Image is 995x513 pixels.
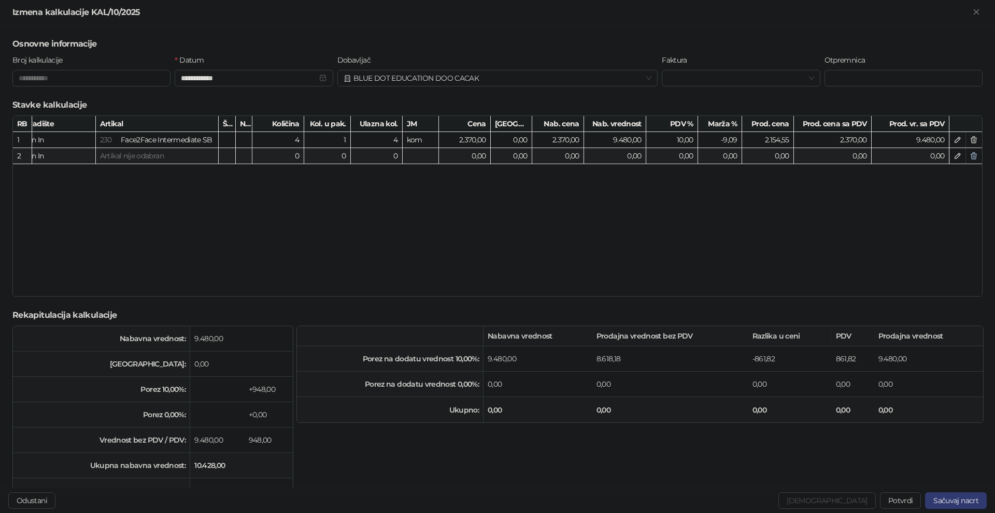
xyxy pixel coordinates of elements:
div: Prod. vr. sa PDV [872,116,949,132]
input: Otpremnica [825,70,983,86]
div: kom [403,132,439,148]
td: Porez na dodatu vrednost 0,00%: [297,372,484,397]
div: [GEOGRAPHIC_DATA] % [491,116,532,132]
div: 0,00 [872,148,949,164]
td: 0,00 [592,372,748,397]
span: 230 [100,135,112,144]
span: Artikal nije odabran [100,151,164,160]
td: -861,82 [748,346,832,372]
div: Izmena kalkulacije KAL/10/2025 [12,6,970,19]
div: 0 [252,148,304,164]
td: +0,00 [245,402,293,428]
div: 2.154,55 [742,132,794,148]
input: Faktura [668,70,804,86]
td: 9.480,00 [190,326,244,351]
input: Broj kalkulacije [12,70,170,86]
div: Naziv na fakturi [236,116,252,132]
span: BLUE DOT EDUCATION DOO CACAK [344,70,652,86]
div: 0,00 [491,148,532,164]
td: 9.480,00 [484,346,592,372]
td: Porez na dodatu vrednost 10,00%: [297,346,484,372]
div: 0,00 [584,148,646,164]
td: Razlika u ceni: [13,478,190,504]
label: Faktura [662,54,693,66]
div: -9,09 [698,132,742,148]
div: Ulazna kol. [351,116,403,132]
button: Sačuvaj nacrt [925,492,987,509]
td: 0,00 [592,397,748,422]
td: [GEOGRAPHIC_DATA]: [13,351,190,377]
th: Prodajna vrednost bez PDV [592,326,748,346]
div: Prod. cena [742,116,794,132]
label: Datum [175,54,210,66]
td: 8.618,18 [592,346,748,372]
div: Join In [18,148,96,164]
td: -861,82 [190,478,244,504]
th: PDV [832,326,874,346]
div: 0 [351,148,403,164]
td: 0,00 [190,351,244,377]
div: 0 [304,148,351,164]
label: Broj kalkulacije [12,54,69,66]
th: Prodajna vrednost [874,326,983,346]
td: Porez 10,00%: [13,377,190,402]
button: Odustani [8,492,55,509]
div: 1 [304,132,351,148]
td: 0,00 [832,372,874,397]
div: 9.480,00 [872,132,949,148]
input: Datum [181,72,316,84]
div: Kol. u pak. [304,116,351,132]
button: Potvrdi [880,492,921,509]
td: 10.428,00 [190,453,244,478]
td: 861,82 [832,346,874,372]
td: 0,00 [832,397,874,422]
span: 230 | Face2Face Intermediate SB [100,135,212,144]
td: 0,00 [874,397,983,422]
div: 4 [351,132,403,148]
div: PDV % [646,116,698,132]
div: 2.370,00 [532,132,584,148]
div: 0,00 [794,148,872,164]
div: 2.370,00 [439,132,491,148]
div: 2 [17,150,27,162]
td: 0,00 [748,372,832,397]
th: Nabavna vrednost [484,326,592,346]
div: Skladište [18,116,96,132]
td: +948,00 [245,377,293,402]
button: [DEMOGRAPHIC_DATA] [778,492,875,509]
div: 0,00 [742,148,794,164]
div: Količina [252,116,304,132]
th: Razlika u ceni [748,326,832,346]
td: Ukupno: [297,397,484,422]
h5: Stavke kalkulacije [12,99,983,111]
div: 10,00 [646,132,698,148]
td: Ukupna nabavna vrednost: [13,453,190,478]
div: Artikal [96,116,219,132]
div: 2.370,00 [794,132,872,148]
div: Šifra na fakturi [219,116,236,132]
label: Otpremnica [825,54,872,66]
div: RB [13,116,32,132]
h5: Osnovne informacije [12,38,983,50]
div: Join In [18,132,96,148]
td: 0,00 [748,397,832,422]
td: Nabavna vrednost: [13,326,190,351]
div: Marža % [698,116,742,132]
div: 0,00 [698,148,742,164]
div: 0,00 [532,148,584,164]
td: 0,00 [874,372,983,397]
div: 1 [17,134,27,145]
div: 4 [252,132,304,148]
td: 948,00 [245,428,293,453]
div: Nab. vrednost [584,116,646,132]
div: 9.480,00 [584,132,646,148]
td: 0,00 [484,397,592,422]
td: Vrednost bez PDV / PDV: [13,428,190,453]
td: 9.480,00 [874,346,983,372]
h5: Rekapitulacija kalkulacije [12,309,983,321]
button: Zatvori [970,6,983,19]
div: Cena [439,116,491,132]
td: Porez 0,00%: [13,402,190,428]
td: 0,00 [484,372,592,397]
div: 0,00 [646,148,698,164]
